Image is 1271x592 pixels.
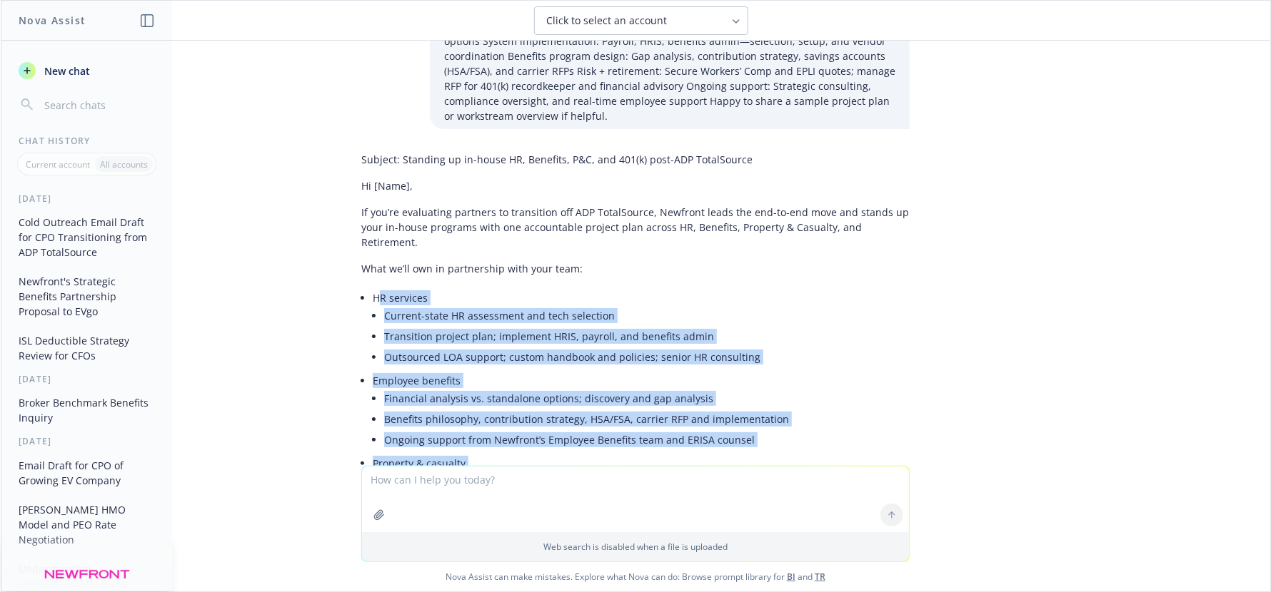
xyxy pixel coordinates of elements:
span: New chat [41,63,90,78]
p: Subject: Standing up in-house HR, Benefits, P&C, and 401(k) post-ADP TotalSource [361,152,910,167]
p: Current account [26,158,90,170]
button: Broker Benchmark Benefits Inquiry [13,391,161,429]
li: Transition project plan; implement HRIS, payroll, and benefits admin [384,326,910,347]
p: Property & casualty [373,456,910,471]
p: What we’ll own in partnership with your team: [361,261,910,276]
div: [DATE] [1,435,172,447]
p: HR services [373,290,910,305]
button: Newfront's Strategic Benefits Partnership Proposal to EVgo [13,270,161,323]
li: Ongoing support from Newfront’s Employee Benefits team and ERISA counsel [384,429,910,450]
p: If you’re evaluating partners to transition off ADP TotalSource, Newfront leads the end-to-end mo... [361,205,910,250]
button: Email Draft for CPO of Growing EV Company [13,454,161,492]
button: ISL Deductible Strategy Review for CFOs [13,329,161,367]
input: Search chats [41,95,155,115]
a: BI [787,571,795,583]
h1: Nova Assist [19,13,86,28]
li: Current-state HR assessment and tech selection [384,305,910,326]
button: Cold Outreach Email Draft for CPO Transitioning from ADP TotalSource [13,210,161,264]
span: Nova Assist can make mistakes. Explore what Nova can do: Browse prompt library for and [6,562,1265,591]
button: Click to select an account [534,6,748,35]
li: Financial analysis vs. standalone options; discovery and gap analysis [384,388,910,409]
span: Click to select an account [546,14,667,28]
button: New chat [13,58,161,83]
div: [DATE] [1,193,172,205]
button: [PERSON_NAME] HMO Model and PEO Rate Negotiation [13,498,161,551]
p: All accounts [100,158,148,170]
li: Benefits philosophy, contribution strategy, HSA/FSA, carrier RFP and implementation [384,409,910,429]
li: Outsourced LOA support; custom handbook and policies; senior HR consulting [384,347,910,367]
div: [DATE] [1,373,172,385]
div: Chat History [1,135,172,147]
p: Web search is disabled when a file is uploaded [371,541,900,553]
a: TR [815,571,825,583]
p: Hi [Name], [361,178,910,193]
p: Employee benefits [373,373,910,388]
